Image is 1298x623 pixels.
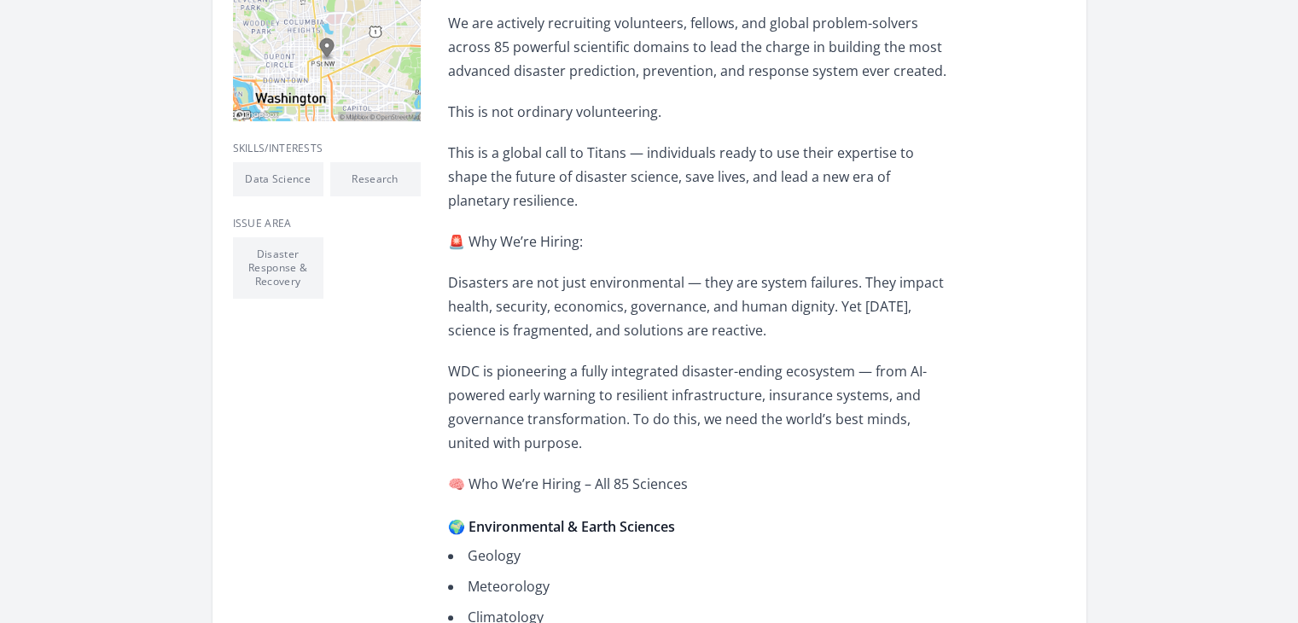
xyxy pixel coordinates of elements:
[448,544,947,568] li: Geology
[233,162,323,196] li: Data Science
[233,217,421,230] h3: Issue area
[448,230,947,253] p: 🚨 Why We’re Hiring:
[448,472,947,496] p: 🧠 Who We’re Hiring – All 85 Sciences
[233,142,421,155] h3: Skills/Interests
[448,359,947,455] p: WDC is pioneering a fully integrated disaster-ending ecosystem — from AI-powered early warning to...
[448,271,947,342] p: Disasters are not just environmental — they are system failures. They impact health, security, ec...
[448,516,947,537] h4: 🌍 Environmental & Earth Sciences
[233,237,323,299] li: Disaster Response & Recovery
[330,162,421,196] li: Research
[448,574,947,598] li: Meteorology
[448,100,947,124] p: This is not ordinary volunteering.
[448,11,947,83] p: We are actively recruiting volunteers, fellows, and global problem-solvers across 85 powerful sci...
[448,141,947,213] p: This is a global call to Titans — individuals ready to use their expertise to shape the future of...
